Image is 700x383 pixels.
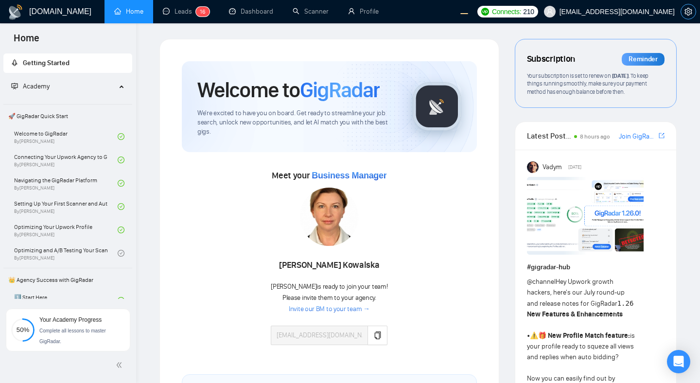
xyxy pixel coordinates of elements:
span: 210 [523,6,534,17]
span: check-circle [118,250,124,257]
a: Connecting Your Upwork Agency to GigRadarBy[PERSON_NAME] [14,149,118,171]
a: homeHome [114,7,143,16]
span: Subscription [527,51,575,68]
a: Optimizing and A/B Testing Your Scanner for Better ResultsBy[PERSON_NAME] [14,243,118,264]
span: 1 [200,8,202,15]
span: 50% [11,327,35,333]
span: 8 hours ago [580,133,610,140]
span: [DATE] [612,72,629,79]
span: rocket [11,59,18,66]
img: gigradar-logo.png [413,82,461,131]
button: copy [367,326,387,345]
div: [PERSON_NAME] Kowalska [271,257,387,274]
span: 🎁 [538,331,546,340]
span: [DATE] [568,163,581,172]
a: Navigating the GigRadar PlatformBy[PERSON_NAME] [14,173,118,194]
img: 1705952806691-1.jpg [300,188,358,246]
span: 👑 Agency Success with GigRadar [4,270,131,290]
span: user [546,8,553,15]
span: check-circle [118,157,124,163]
h1: # gigradar-hub [527,262,665,273]
span: Meet your [272,170,386,181]
img: upwork-logo.png [481,8,489,16]
span: Home [6,31,47,52]
span: fund-projection-screen [11,83,18,89]
span: Latest Posts from the GigRadar Community [527,130,571,142]
a: dashboardDashboard [229,7,273,16]
a: 1️⃣ Start Here [14,290,118,311]
span: [PERSON_NAME] is ready to join your team! [271,282,387,291]
a: setting [681,8,696,16]
div: Reminder [622,53,665,66]
span: Complete all lessons to master GigRadar. [39,328,106,344]
a: export [659,131,665,140]
a: searchScanner [293,7,329,16]
strong: New Profile Match feature: [548,331,630,340]
button: setting [681,4,696,19]
a: Join GigRadar Slack Community [619,131,657,142]
span: check-circle [118,226,124,233]
strong: New Features & Enhancements [527,310,623,318]
a: Optimizing Your Upwork ProfileBy[PERSON_NAME] [14,219,118,241]
a: Welcome to GigRadarBy[PERSON_NAME] [14,126,118,147]
span: Your subscription is set to renew on . To keep things running smoothly, make sure your payment me... [527,72,648,95]
span: check-circle [118,203,124,210]
span: copy [374,331,382,339]
span: We're excited to have you on board. Get ready to streamline your job search, unlock new opportuni... [197,109,397,137]
span: Business Manager [312,171,386,180]
a: Invite our BM to your team → [289,305,370,314]
span: export [659,132,665,139]
span: Please invite them to your agency. [282,294,376,302]
span: 6 [202,8,206,15]
h1: Welcome to [197,77,380,103]
span: 🚀 GigRadar Quick Start [4,106,131,126]
span: check-circle [118,180,124,187]
li: Getting Started [3,53,132,73]
div: Open Intercom Messenger [667,350,690,373]
span: Academy [23,82,50,90]
span: Vadym [542,162,562,173]
span: check-circle [118,297,124,304]
a: Setting Up Your First Scanner and Auto-BidderBy[PERSON_NAME] [14,196,118,217]
span: check-circle [118,133,124,140]
span: ⚠️ [530,331,538,340]
img: logo [8,4,23,20]
code: 1.26 [617,299,634,307]
span: Getting Started [23,59,70,67]
span: Connects: [492,6,521,17]
a: messageLeads16 [163,7,210,16]
span: double-left [116,360,125,370]
span: @channel [527,278,556,286]
img: F09AC4U7ATU-image.png [527,177,644,255]
span: Your Academy Progress [39,316,102,323]
img: Vadym [527,161,539,173]
sup: 16 [196,7,210,17]
span: GigRadar [300,77,380,103]
span: Academy [11,82,50,90]
a: userProfile [348,7,379,16]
